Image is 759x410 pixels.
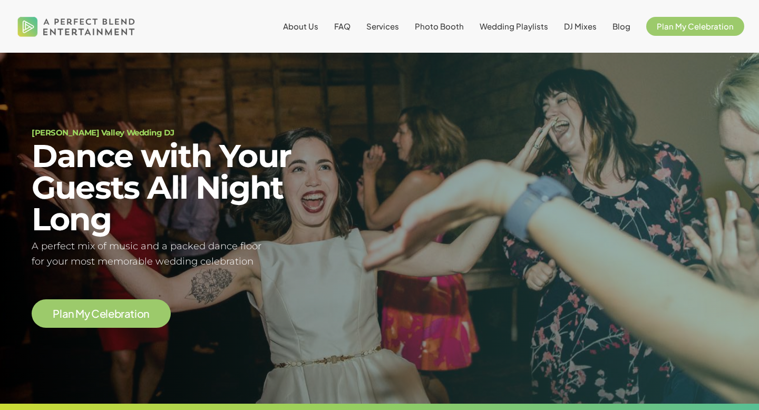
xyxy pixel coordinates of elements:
[283,22,318,31] a: About Us
[564,22,597,31] a: DJ Mixes
[657,21,734,31] span: Plan My Celebration
[612,22,630,31] a: Blog
[646,22,744,31] a: Plan My Celebration
[100,308,106,319] span: e
[143,308,150,319] span: n
[108,308,114,319] span: e
[15,7,138,45] img: A Perfect Blend Entertainment
[91,308,100,319] span: C
[612,21,630,31] span: Blog
[334,22,351,31] a: FAQ
[62,308,69,319] span: a
[84,308,90,319] span: y
[105,308,108,319] span: l
[137,308,144,319] span: o
[415,21,464,31] span: Photo Booth
[564,21,597,31] span: DJ Mixes
[53,308,60,319] span: P
[114,308,121,319] span: b
[415,22,464,31] a: Photo Booth
[334,21,351,31] span: FAQ
[60,308,62,319] span: l
[283,21,318,31] span: About Us
[480,22,548,31] a: Wedding Playlists
[134,308,137,319] span: i
[75,308,84,319] span: M
[53,308,150,319] a: Plan My Celebration
[32,239,366,269] h5: A perfect mix of music and a packed dance floor for your most memorable wedding celebration
[124,308,131,319] span: a
[121,308,124,319] span: r
[32,129,366,136] h1: [PERSON_NAME] Valley Wedding DJ
[32,140,366,235] h2: Dance with Your Guests All Night Long
[366,21,399,31] span: Services
[68,308,74,319] span: n
[366,22,399,31] a: Services
[130,308,134,319] span: t
[480,21,548,31] span: Wedding Playlists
